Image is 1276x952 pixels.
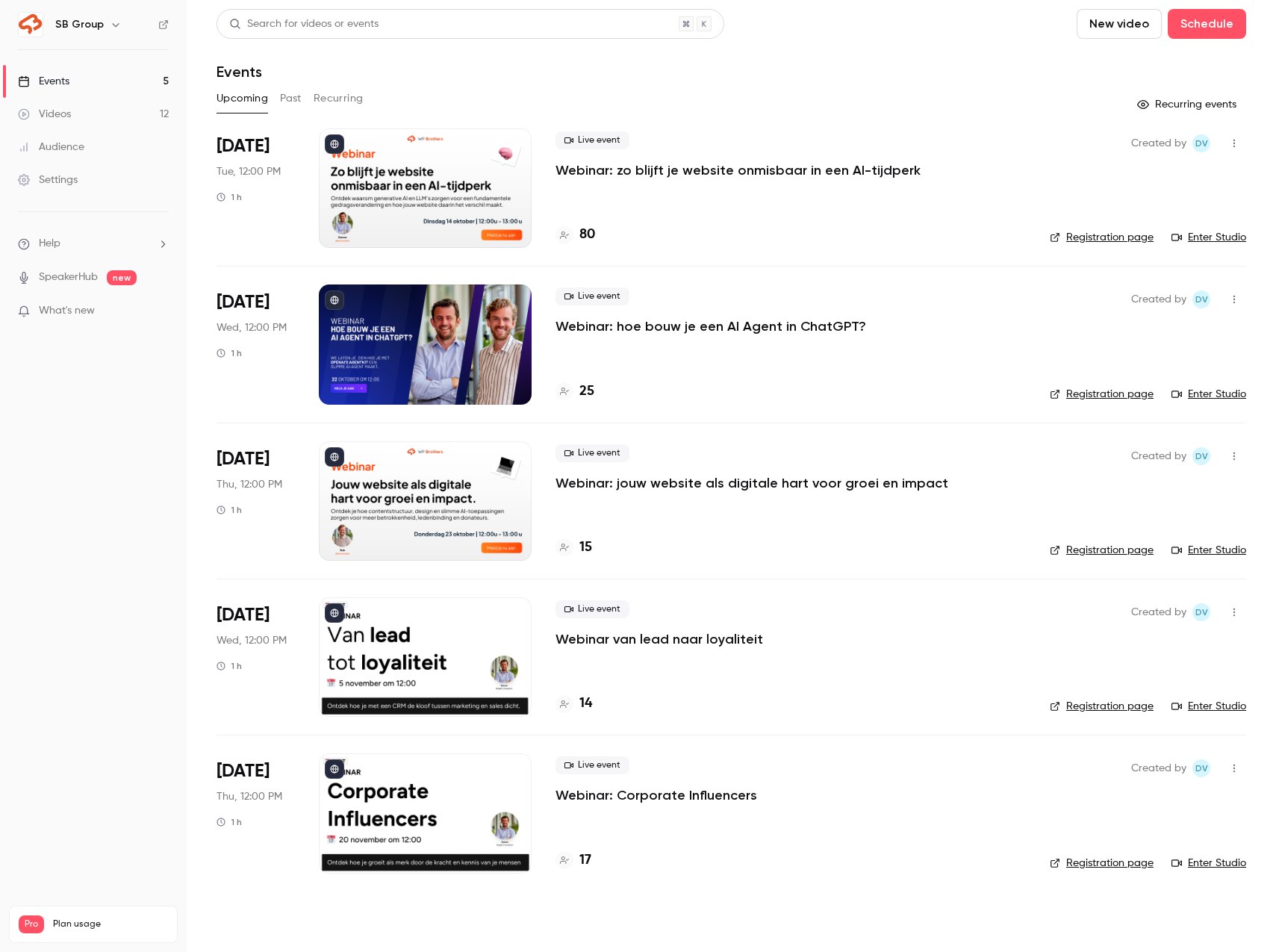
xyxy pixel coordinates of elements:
a: 25 [555,382,594,402]
span: [DATE] [217,290,270,314]
div: Videos [18,107,71,122]
button: Schedule [1168,9,1246,39]
div: 1 h [217,816,242,828]
span: Created by [1131,447,1186,465]
li: help-dropdown-opener [18,236,169,252]
a: Registration page [1050,856,1154,871]
a: Enter Studio [1171,387,1246,402]
span: Wed, 12:00 PM [217,633,287,648]
div: 1 h [217,504,242,516]
span: [DATE] [217,759,270,783]
h1: Events [217,63,262,81]
h4: 14 [579,694,592,714]
span: Dv [1195,447,1208,465]
div: Events [18,74,69,89]
h4: 17 [579,850,591,871]
h4: 15 [579,538,592,558]
span: Created by [1131,603,1186,621]
span: Live event [555,600,629,618]
span: Live event [555,756,629,774]
a: Webinar: jouw website als digitale hart voor groei en impact [555,474,948,492]
a: Webinar van lead naar loyaliteit [555,630,763,648]
span: Wed, 12:00 PM [217,320,287,335]
button: Past [280,87,302,111]
h4: 25 [579,382,594,402]
div: Settings [18,172,78,187]
span: Created by [1131,759,1186,777]
div: Search for videos or events [229,16,379,32]
div: 1 h [217,191,242,203]
a: Enter Studio [1171,230,1246,245]
span: Dv [1195,603,1208,621]
div: Oct 14 Tue, 12:00 PM (Europe/Amsterdam) [217,128,295,248]
button: New video [1077,9,1162,39]
a: Registration page [1050,543,1154,558]
a: Webinar: Corporate Influencers [555,786,757,804]
button: Recurring events [1130,93,1246,116]
span: new [107,270,137,285]
span: Tue, 12:00 PM [217,164,281,179]
a: 15 [555,538,592,558]
a: Webinar: zo blijft je website onmisbaar in een AI-tijdperk [555,161,921,179]
span: Thu, 12:00 PM [217,789,282,804]
img: SB Group [19,13,43,37]
div: Oct 22 Wed, 12:00 PM (Europe/Amsterdam) [217,284,295,404]
span: Live event [555,131,629,149]
a: Enter Studio [1171,543,1246,558]
div: Oct 23 Thu, 12:00 PM (Europe/Amsterdam) [217,441,295,561]
a: Registration page [1050,699,1154,714]
span: Dv [1195,134,1208,152]
div: Audience [18,140,84,155]
h4: 80 [579,225,595,245]
span: Dv [1195,759,1208,777]
span: Dante van der heijden [1192,134,1210,152]
span: Dante van der heijden [1192,603,1210,621]
button: Upcoming [217,87,268,111]
span: What's new [39,303,95,319]
a: 14 [555,694,592,714]
a: Webinar: hoe bouw je een AI Agent in ChatGPT? [555,317,866,335]
div: 1 h [217,347,242,359]
a: Registration page [1050,230,1154,245]
button: Recurring [314,87,364,111]
span: Created by [1131,134,1186,152]
span: Pro [19,915,44,933]
h6: SB Group [55,17,104,32]
a: Registration page [1050,387,1154,402]
a: 80 [555,225,595,245]
span: Created by [1131,290,1186,308]
span: [DATE] [217,134,270,158]
span: Live event [555,444,629,462]
span: Help [39,236,60,252]
a: 17 [555,850,591,871]
a: Enter Studio [1171,699,1246,714]
span: Plan usage [53,918,168,930]
span: Dante van der heijden [1192,290,1210,308]
span: Dante van der heijden [1192,759,1210,777]
a: SpeakerHub [39,270,98,285]
a: Enter Studio [1171,856,1246,871]
span: Live event [555,287,629,305]
div: 1 h [217,660,242,672]
span: [DATE] [217,603,270,627]
div: Nov 5 Wed, 12:00 PM (Europe/Amsterdam) [217,597,295,717]
div: Nov 20 Thu, 12:00 PM (Europe/Amsterdam) [217,753,295,873]
span: [DATE] [217,447,270,471]
span: Thu, 12:00 PM [217,477,282,492]
span: Dante van der heijden [1192,447,1210,465]
span: Dv [1195,290,1208,308]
